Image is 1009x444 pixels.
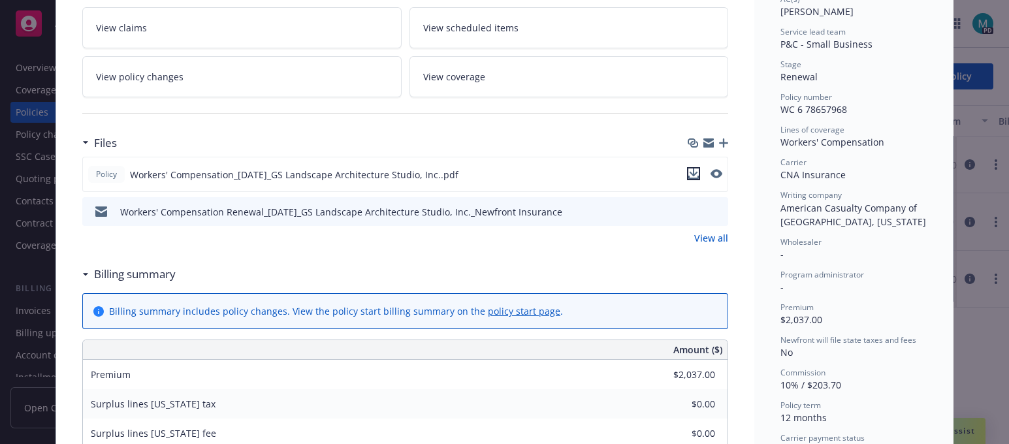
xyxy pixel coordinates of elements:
span: Commission [780,367,825,378]
span: Surplus lines [US_STATE] fee [91,427,216,439]
button: download file [687,167,700,180]
span: Workers' Compensation_[DATE]_GS Landscape Architecture Studio, Inc..pdf [130,168,458,182]
input: 0.00 [638,424,723,443]
span: View policy changes [96,70,184,84]
span: - [780,248,784,261]
span: Writing company [780,189,842,200]
h3: Billing summary [94,266,176,283]
span: 12 months [780,411,827,424]
input: 0.00 [638,365,723,385]
button: download file [690,205,701,219]
button: preview file [711,167,722,182]
span: Program administrator [780,269,864,280]
a: policy start page [488,305,560,317]
span: View coverage [423,70,485,84]
span: Carrier [780,157,807,168]
span: $2,037.00 [780,313,822,326]
span: CNA Insurance [780,168,846,181]
span: View claims [96,21,147,35]
span: Wholesaler [780,236,822,247]
a: View coverage [409,56,729,97]
span: No [780,346,793,358]
h3: Files [94,135,117,151]
button: preview file [711,205,723,219]
input: 0.00 [638,394,723,414]
a: View policy changes [82,56,402,97]
span: Service lead team [780,26,846,37]
span: Amount ($) [673,343,722,357]
span: Policy number [780,91,832,103]
span: Policy term [780,400,821,411]
span: Policy [93,168,120,180]
span: [PERSON_NAME] [780,5,854,18]
span: Premium [780,302,814,313]
div: Billing summary includes policy changes. View the policy start billing summary on the . [109,304,563,318]
span: Newfront will file state taxes and fees [780,334,916,345]
span: WC 6 78657968 [780,103,847,116]
a: View all [694,231,728,245]
span: Stage [780,59,801,70]
a: View scheduled items [409,7,729,48]
span: Premium [91,368,131,381]
div: Workers' Compensation Renewal_[DATE]_GS Landscape Architecture Studio, Inc._Newfront Insurance [120,205,562,219]
div: Workers' Compensation [780,135,927,149]
span: - [780,281,784,293]
span: P&C - Small Business [780,38,873,50]
span: Carrier payment status [780,432,865,443]
span: Lines of coverage [780,124,844,135]
span: Surplus lines [US_STATE] tax [91,398,216,410]
div: Files [82,135,117,151]
span: View scheduled items [423,21,519,35]
span: 10% / $203.70 [780,379,841,391]
span: American Casualty Company of [GEOGRAPHIC_DATA], [US_STATE] [780,202,926,228]
a: View claims [82,7,402,48]
span: Renewal [780,71,818,83]
button: preview file [711,169,722,178]
div: Billing summary [82,266,176,283]
button: download file [687,167,700,182]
